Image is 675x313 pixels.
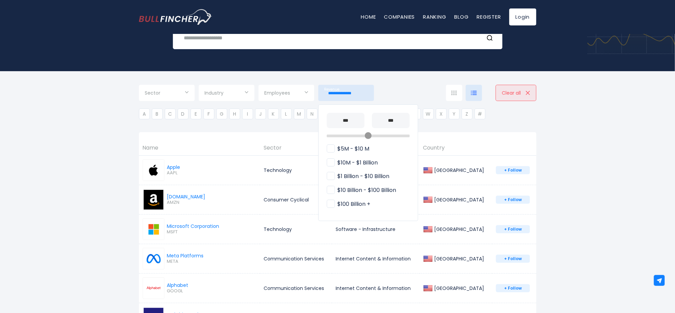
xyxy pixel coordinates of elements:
span: $10 Billion - $100 Billion [327,187,396,194]
a: Companies [384,13,415,20]
span: $10M - $1 Billion [327,159,378,167]
img: Bullfincher logo [139,9,212,25]
button: Search [486,34,495,42]
span: Revenue [324,87,340,92]
span: $100 Billion + [327,201,371,208]
span: $5M - $10 M [327,145,370,153]
a: Ranking [423,13,446,20]
span: $1 Billion - $10 Billion [327,173,390,180]
a: Blog [455,13,469,20]
a: Go to homepage [139,9,212,25]
a: Login [509,8,536,25]
a: Register [477,13,501,20]
a: Home [361,13,376,20]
